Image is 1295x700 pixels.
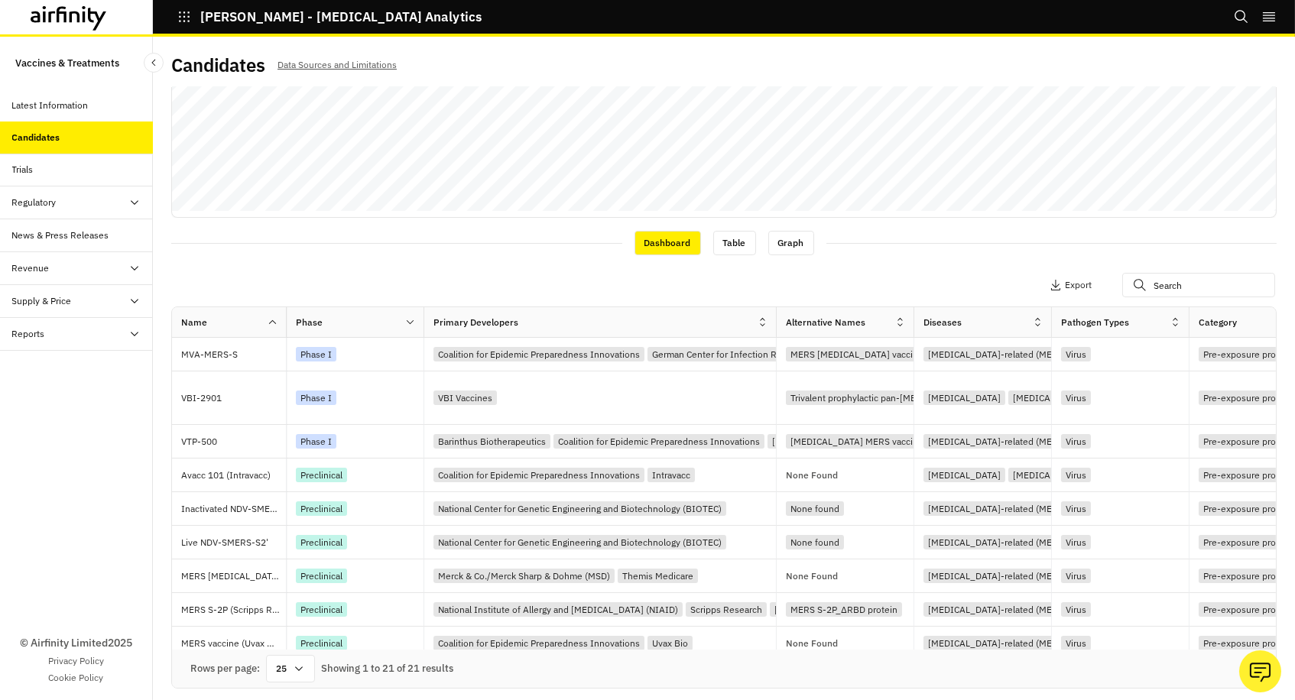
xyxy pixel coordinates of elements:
[1122,273,1275,297] input: Search
[923,468,1005,482] div: [MEDICAL_DATA]
[647,636,693,650] div: Uvax Bio
[433,602,683,617] div: National Institute of Allergy and [MEDICAL_DATA] (NIAID)
[1061,434,1091,449] div: Virus
[12,294,72,308] div: Supply & Price
[49,671,104,685] a: Cookie Policy
[12,131,60,144] div: Candidates
[553,434,764,449] div: Coalition for Epidemic Preparedness Innovations
[713,231,756,255] div: Table
[647,468,695,482] div: Intravacc
[786,434,928,449] div: [MEDICAL_DATA] MERS vaccine
[12,261,50,275] div: Revenue
[144,53,164,73] button: Close Sidebar
[1234,4,1249,30] button: Search
[923,434,1091,449] div: [MEDICAL_DATA]-related (MERS-CoV)
[433,535,726,549] div: National Center for Genetic Engineering and Biotechnology (BIOTEC)
[1199,316,1237,329] div: Category
[635,231,701,255] div: Dashboard
[768,231,814,255] div: Graph
[686,602,767,617] div: Scripps Research
[786,391,1020,405] div: Trivalent prophylactic pan-[MEDICAL_DATA] candidate
[433,434,550,449] div: Barinthus Biotherapeutics
[433,468,644,482] div: Coalition for Epidemic Preparedness Innovations
[171,54,265,76] h2: Candidates
[296,535,347,549] div: Preclinical
[786,639,838,648] p: None Found
[923,535,1091,549] div: [MEDICAL_DATA]-related (MERS-CoV)
[296,347,336,361] div: Phase I
[786,316,865,329] div: Alternative Names
[296,468,347,482] div: Preclinical
[1061,569,1091,583] div: Virus
[923,636,1091,650] div: [MEDICAL_DATA]-related (MERS-CoV)
[1061,468,1091,482] div: Virus
[296,636,347,650] div: Preclinical
[1008,391,1176,405] div: [MEDICAL_DATA]-related (MERS-CoV)
[433,347,644,361] div: Coalition for Epidemic Preparedness Innovations
[181,316,207,329] div: Name
[1008,468,1176,482] div: [MEDICAL_DATA]-related (MERS-CoV)
[923,316,962,329] div: Diseases
[12,99,89,112] div: Latest Information
[20,635,132,651] p: © Airfinity Limited 2025
[296,602,347,617] div: Preclinical
[923,391,1005,405] div: [MEDICAL_DATA]
[1061,501,1091,516] div: Virus
[786,572,838,581] p: None Found
[177,4,482,30] button: [PERSON_NAME] - [MEDICAL_DATA] Analytics
[321,661,453,676] div: Showing 1 to 21 of 21 results
[786,347,991,361] div: MERS [MEDICAL_DATA] vaccine (IDT biologika)
[277,57,397,73] p: Data Sources and Limitations
[923,569,1091,583] div: [MEDICAL_DATA]-related (MERS-CoV)
[200,10,482,24] p: [PERSON_NAME] - [MEDICAL_DATA] Analytics
[1050,273,1092,297] button: Export
[12,196,57,209] div: Regulatory
[618,569,698,583] div: Themis Medicare
[1065,280,1092,290] p: Export
[923,347,1091,361] div: [MEDICAL_DATA]-related (MERS-CoV)
[296,569,347,583] div: Preclinical
[433,501,726,516] div: National Center for Genetic Engineering and Biotechnology (BIOTEC)
[181,468,286,483] p: Avacc 101 (Intravacc)
[433,391,497,405] div: VBI Vaccines
[296,501,347,516] div: Preclinical
[181,535,286,550] p: Live NDV-SMERS-S2'
[433,636,644,650] div: Coalition for Epidemic Preparedness Innovations
[181,434,286,449] p: VTP-500
[12,163,34,177] div: Trials
[1061,316,1129,329] div: Pathogen Types
[433,316,518,329] div: Primary Developers
[181,569,286,584] p: MERS [MEDICAL_DATA] vaccine (Themis bioscience)
[433,569,615,583] div: Merck & Co./Merck Sharp & Dohme (MSD)
[786,471,838,480] p: None Found
[181,391,286,406] p: VBI-2901
[190,661,260,676] div: Rows per page:
[15,49,119,77] p: Vaccines & Treatments
[923,501,1091,516] div: [MEDICAL_DATA]-related (MERS-CoV)
[181,636,286,651] p: MERS vaccine (Uvax Bio)
[786,501,844,516] div: None found
[12,327,45,341] div: Reports
[1061,636,1091,650] div: Virus
[266,655,315,682] div: 25
[1239,650,1281,692] button: Ask our analysts
[647,347,843,361] div: German Center for Infection Research (DZIF)
[923,602,1091,617] div: [MEDICAL_DATA]-related (MERS-CoV)
[12,228,109,242] div: News & Press Releases
[48,654,104,668] a: Privacy Policy
[296,316,323,329] div: Phase
[768,434,1018,449] div: [PERSON_NAME] & [PERSON_NAME] Innovative Medicine
[296,434,336,449] div: Phase I
[181,602,286,617] p: MERS S-2P (Scripps Research)
[786,535,844,549] div: None found
[181,347,286,362] p: MVA-MERS-S
[296,391,336,405] div: Phase I
[786,602,902,617] div: MERS S-2P_ΔRBD protein
[770,602,919,617] div: [GEOGRAPHIC_DATA][US_STATE]
[1061,347,1091,361] div: Virus
[1061,391,1091,405] div: Virus
[1061,535,1091,549] div: Virus
[181,501,286,517] p: Inactivated NDV-SMERS-S2'
[1061,602,1091,617] div: Virus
